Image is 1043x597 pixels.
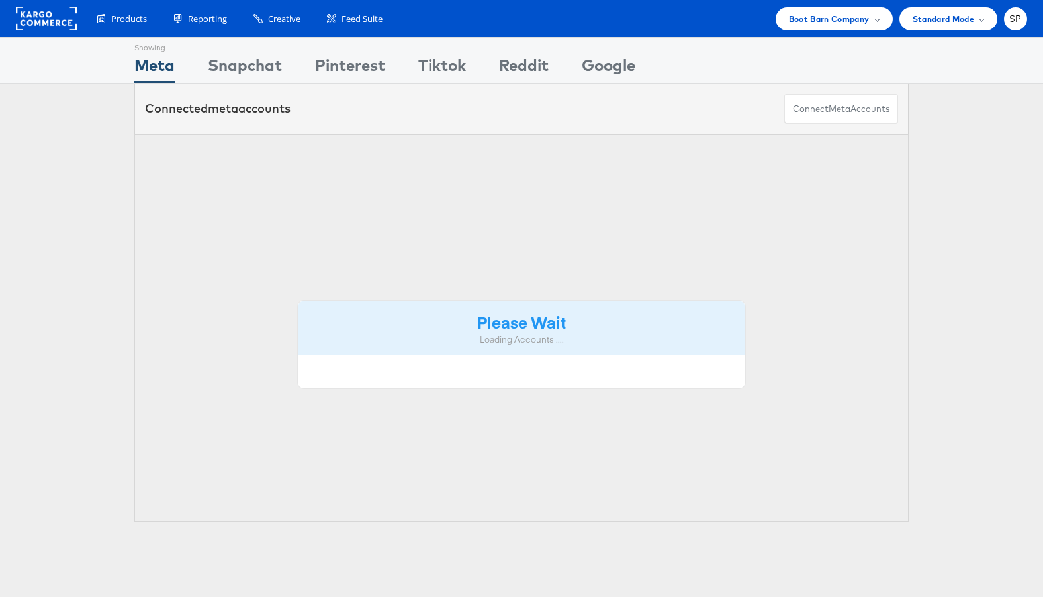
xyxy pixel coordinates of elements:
span: Creative [268,13,300,25]
button: ConnectmetaAccounts [784,94,898,124]
div: Meta [134,54,175,83]
div: Showing [134,38,175,54]
span: meta [208,101,238,116]
div: Pinterest [315,54,385,83]
div: Google [582,54,635,83]
div: Connected accounts [145,100,291,117]
span: Feed Suite [341,13,383,25]
span: Products [111,13,147,25]
span: Boot Barn Company [789,12,870,26]
div: Reddit [499,54,549,83]
span: Reporting [188,13,227,25]
strong: Please Wait [477,311,566,333]
span: Standard Mode [913,12,974,26]
span: SP [1009,15,1022,23]
span: meta [829,103,850,115]
div: Loading Accounts .... [308,333,735,346]
div: Snapchat [208,54,282,83]
div: Tiktok [418,54,466,83]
